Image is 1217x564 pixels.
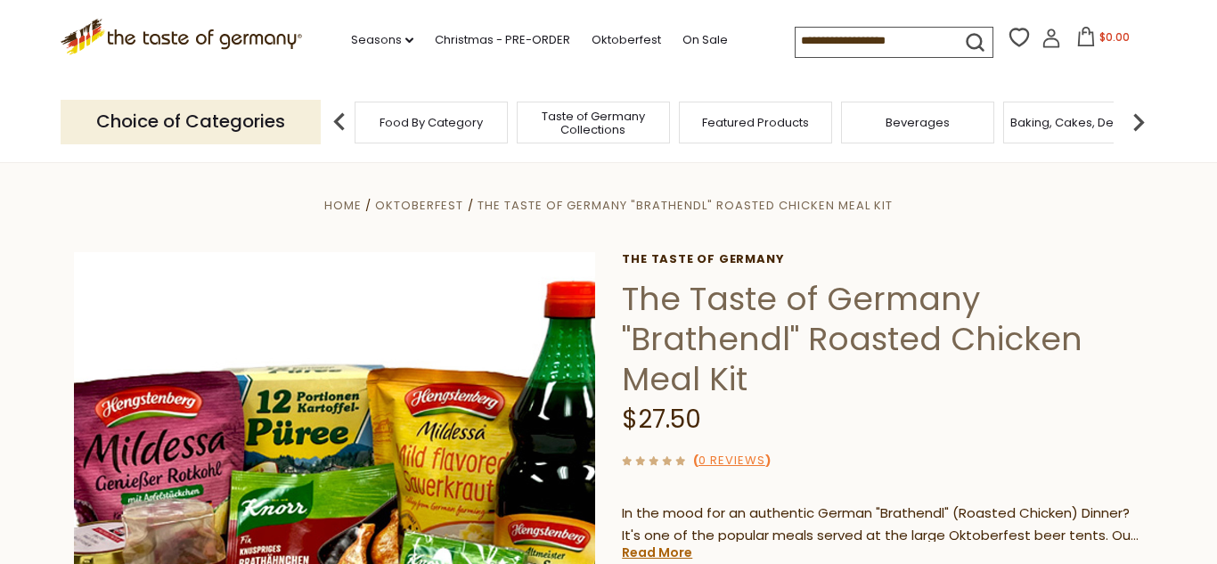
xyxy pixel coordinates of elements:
[693,452,771,469] span: ( )
[622,279,1143,399] h1: The Taste of Germany "Brathendl" Roasted Chicken Meal Kit
[698,452,765,470] a: 0 Reviews
[522,110,665,136] a: Taste of Germany Collections
[622,402,701,437] span: $27.50
[324,197,362,214] a: Home
[622,503,1143,547] p: In the mood for an authentic German "Brathendl" (Roasted Chicken) Dinner? It's one of the popular...
[886,116,950,129] a: Beverages
[375,197,463,214] a: Oktoberfest
[702,116,809,129] a: Featured Products
[351,30,413,50] a: Seasons
[1121,104,1156,140] img: next arrow
[682,30,728,50] a: On Sale
[1010,116,1148,129] a: Baking, Cakes, Desserts
[380,116,483,129] a: Food By Category
[435,30,570,50] a: Christmas - PRE-ORDER
[622,252,1143,266] a: The Taste of Germany
[622,544,692,561] a: Read More
[1065,27,1140,53] button: $0.00
[61,100,321,143] p: Choice of Categories
[1099,29,1130,45] span: $0.00
[478,197,893,214] a: The Taste of Germany "Brathendl" Roasted Chicken Meal Kit
[592,30,661,50] a: Oktoberfest
[322,104,357,140] img: previous arrow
